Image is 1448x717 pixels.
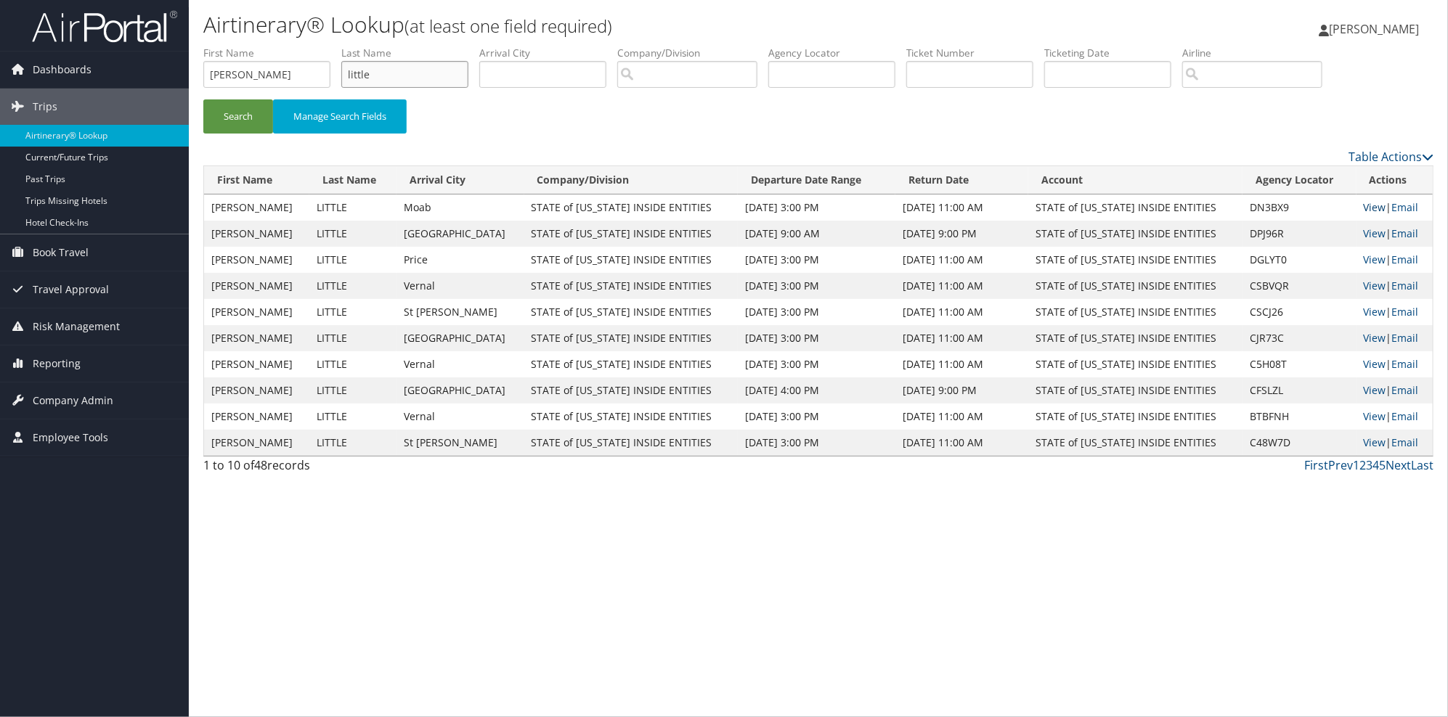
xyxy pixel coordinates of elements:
td: | [1357,403,1433,430]
th: Account: activate to sort column ascending [1028,166,1242,194]
td: C48W7D [1242,430,1357,456]
label: Arrival City [479,46,617,60]
td: LITTLE [309,403,397,430]
td: [DATE] 11:00 AM [895,430,1028,456]
td: | [1357,247,1433,273]
td: St [PERSON_NAME] [396,430,524,456]
td: [PERSON_NAME] [204,194,309,221]
td: DGLYT0 [1242,247,1357,273]
th: Last Name: activate to sort column ascending [309,166,397,194]
label: Last Name [341,46,479,60]
a: View [1364,383,1386,397]
td: Moab [396,194,524,221]
td: LITTLE [309,351,397,377]
span: Employee Tools [33,419,108,456]
th: Departure Date Range: activate to sort column ascending [738,166,895,194]
td: BTBFNH [1242,403,1357,430]
td: STATE of [US_STATE] INSIDE ENTITIES [524,194,739,221]
span: Risk Management [33,308,120,345]
td: STATE of [US_STATE] INSIDE ENTITIES [1028,221,1242,247]
a: 3 [1366,457,1372,473]
td: St [PERSON_NAME] [396,299,524,325]
td: CSBVQR [1242,273,1357,299]
td: STATE of [US_STATE] INSIDE ENTITIES [524,273,739,299]
a: [PERSON_NAME] [1319,7,1433,51]
td: LITTLE [309,325,397,351]
a: Email [1392,383,1419,397]
td: LITTLE [309,194,397,221]
label: First Name [203,46,341,60]
span: Reporting [33,345,81,382]
td: [DATE] 11:00 AM [895,299,1028,325]
td: | [1357,351,1433,377]
button: Manage Search Fields [273,99,407,134]
td: | [1357,194,1433,221]
td: Price [396,247,524,273]
td: DPJ96R [1242,221,1357,247]
td: [DATE] 3:00 PM [738,351,895,377]
td: [PERSON_NAME] [204,351,309,377]
td: [DATE] 3:00 PM [738,325,895,351]
td: Vernal [396,273,524,299]
td: [DATE] 11:00 AM [895,325,1028,351]
td: LITTLE [309,221,397,247]
label: Ticketing Date [1044,46,1182,60]
a: 1 [1353,457,1359,473]
td: [DATE] 11:00 AM [895,351,1028,377]
td: LITTLE [309,377,397,403]
td: LITTLE [309,430,397,456]
a: View [1364,305,1386,319]
a: 2 [1359,457,1366,473]
span: Dashboards [33,52,91,88]
a: View [1364,279,1386,292]
a: View [1364,435,1386,449]
td: | [1357,299,1433,325]
td: [PERSON_NAME] [204,247,309,273]
td: [DATE] 3:00 PM [738,430,895,456]
td: [PERSON_NAME] [204,377,309,403]
td: [DATE] 3:00 PM [738,194,895,221]
td: Vernal [396,403,524,430]
span: Trips [33,89,57,125]
td: CFSLZL [1242,377,1357,403]
td: LITTLE [309,247,397,273]
td: [PERSON_NAME] [204,221,309,247]
a: Email [1392,435,1419,449]
td: [DATE] 11:00 AM [895,194,1028,221]
button: Search [203,99,273,134]
a: Email [1392,409,1419,423]
a: View [1364,253,1386,266]
h1: Airtinerary® Lookup [203,9,1023,40]
td: STATE of [US_STATE] INSIDE ENTITIES [1028,377,1242,403]
a: Table Actions [1349,149,1433,165]
a: Next [1386,457,1411,473]
th: Arrival City: activate to sort column ascending [396,166,524,194]
td: | [1357,377,1433,403]
td: [DATE] 11:00 AM [895,273,1028,299]
span: [PERSON_NAME] [1329,21,1419,37]
td: STATE of [US_STATE] INSIDE ENTITIES [1028,351,1242,377]
td: [GEOGRAPHIC_DATA] [396,221,524,247]
td: STATE of [US_STATE] INSIDE ENTITIES [524,221,739,247]
th: Company/Division [524,166,739,194]
td: | [1357,325,1433,351]
label: Agency Locator [768,46,906,60]
label: Airline [1182,46,1333,60]
td: STATE of [US_STATE] INSIDE ENTITIES [1028,247,1242,273]
td: STATE of [US_STATE] INSIDE ENTITIES [1028,325,1242,351]
td: [DATE] 3:00 PM [738,403,895,430]
td: | [1357,221,1433,247]
td: CJR73C [1242,325,1357,351]
td: STATE of [US_STATE] INSIDE ENTITIES [524,299,739,325]
a: Email [1392,200,1419,214]
td: [DATE] 4:00 PM [738,377,895,403]
td: [PERSON_NAME] [204,403,309,430]
span: Company Admin [33,382,113,419]
a: Email [1392,357,1419,371]
span: Book Travel [33,234,89,271]
td: [DATE] 3:00 PM [738,299,895,325]
td: [PERSON_NAME] [204,325,309,351]
td: [PERSON_NAME] [204,299,309,325]
th: Actions [1357,166,1433,194]
a: Email [1392,253,1419,266]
